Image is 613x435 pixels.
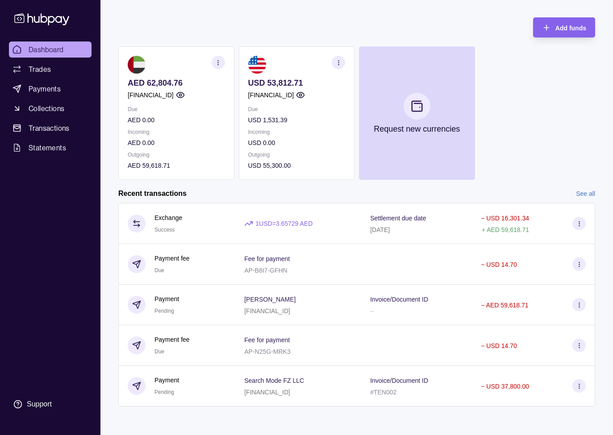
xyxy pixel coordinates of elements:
span: Statements [29,142,66,153]
p: AED 0.00 [128,138,225,148]
p: USD 1,531.39 [248,115,346,125]
p: Request new currencies [374,124,460,134]
p: 1 USD = 3.65729 AED [255,219,313,228]
p: Outgoing [248,150,346,160]
p: Fee for payment [244,336,290,344]
p: AED 0.00 [128,115,225,125]
p: − USD 14.70 [481,342,517,349]
p: Search Mode FZ LLC [244,377,304,384]
span: Due [154,348,164,355]
p: AP-N25G-MRK3 [244,348,290,355]
p: AED 62,804.76 [128,78,225,88]
a: Support [9,395,92,414]
p: Exchange [154,213,182,223]
p: Payment [154,375,179,385]
p: [PERSON_NAME] [244,296,296,303]
p: [FINANCIAL_ID] [128,90,174,100]
p: Fee for payment [244,255,290,262]
a: Collections [9,100,92,116]
p: Settlement due date [370,215,426,222]
a: Statements [9,140,92,156]
a: Dashboard [9,41,92,58]
p: Payment fee [154,335,190,344]
p: Incoming [128,127,225,137]
button: Add funds [533,17,595,37]
p: Incoming [248,127,346,137]
span: Success [154,227,175,233]
span: Trades [29,64,51,75]
span: Dashboard [29,44,64,55]
p: − USD 14.70 [481,261,517,268]
p: [FINANCIAL_ID] [248,90,294,100]
p: [FINANCIAL_ID] [244,307,290,315]
p: − USD 37,800.00 [481,383,529,390]
p: Payment [154,294,179,304]
p: [DATE] [370,226,390,233]
a: Trades [9,61,92,77]
p: − USD 16,301.34 [481,215,529,222]
p: Invoice/Document ID [370,377,428,384]
span: Collections [29,103,64,114]
span: Payments [29,83,61,94]
img: ae [128,56,146,74]
a: See all [576,189,595,199]
img: us [248,56,266,74]
div: Support [27,399,52,409]
button: Request new currencies [359,46,475,180]
p: Payment fee [154,253,190,263]
p: + AED 59,618.71 [482,226,529,233]
p: AP-B8I7-GFHN [244,267,287,274]
p: USD 55,300.00 [248,161,346,170]
span: Add funds [555,25,586,32]
p: Invoice/Document ID [370,296,428,303]
span: Transactions [29,123,70,133]
span: Due [154,267,164,273]
p: USD 0.00 [248,138,346,148]
p: – [370,307,374,315]
p: AED 59,618.71 [128,161,225,170]
span: Pending [154,308,174,314]
a: Payments [9,81,92,97]
p: Due [248,104,346,114]
p: Outgoing [128,150,225,160]
p: USD 53,812.71 [248,78,346,88]
p: #TEN002 [370,389,396,396]
a: Transactions [9,120,92,136]
p: [FINANCIAL_ID] [244,389,290,396]
p: − AED 59,618.71 [481,302,528,309]
span: Pending [154,389,174,395]
h2: Recent transactions [118,189,187,199]
p: Due [128,104,225,114]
